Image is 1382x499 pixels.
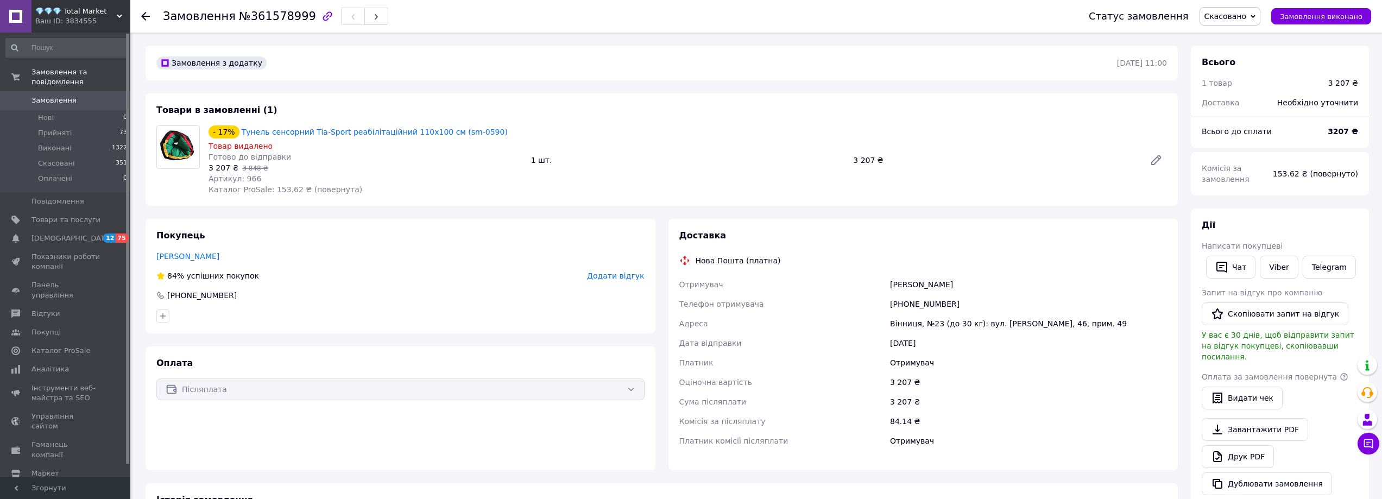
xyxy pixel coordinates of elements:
[679,319,708,328] span: Адреса
[239,10,316,23] span: №361578999
[209,185,362,194] span: Каталог ProSale: 153.62 ₴ (повернута)
[888,294,1169,314] div: [PHONE_NUMBER]
[1202,242,1283,250] span: Написати покупцеві
[38,128,72,138] span: Прийняті
[38,159,75,168] span: Скасовані
[1328,78,1358,89] div: 3 207 ₴
[242,128,508,136] a: Тунель сенсорний Tia-Sport реабілітаційний 110х100 см (sm-0590)
[1117,59,1167,67] time: [DATE] 11:00
[163,10,236,23] span: Замовлення
[167,271,184,280] span: 84%
[123,174,127,184] span: 0
[156,230,205,241] span: Покупець
[209,174,261,183] span: Артикул: 966
[1271,91,1365,115] div: Необхідно уточнити
[1202,127,1272,136] span: Всього до сплати
[209,163,238,172] span: 3 207 ₴
[119,128,127,138] span: 73
[35,16,130,26] div: Ваш ID: 3834555
[156,358,193,368] span: Оплата
[679,358,714,367] span: Платник
[1202,372,1337,381] span: Оплата за замовлення повернута
[103,233,116,243] span: 12
[1206,256,1255,279] button: Чат
[849,153,1141,168] div: 3 207 ₴
[888,412,1169,431] div: 84.14 ₴
[116,159,127,168] span: 351
[888,275,1169,294] div: [PERSON_NAME]
[1202,472,1332,495] button: Дублювати замовлення
[112,143,127,153] span: 1322
[31,364,69,374] span: Аналітика
[888,333,1169,353] div: [DATE]
[242,165,268,172] span: 3 848 ₴
[31,440,100,459] span: Гаманець компанії
[31,215,100,225] span: Товари та послуги
[1202,445,1274,468] a: Друк PDF
[209,153,291,161] span: Готово до відправки
[679,339,742,348] span: Дата відправки
[1260,256,1298,279] a: Viber
[31,233,112,243] span: [DEMOGRAPHIC_DATA]
[38,174,72,184] span: Оплачені
[1202,220,1215,230] span: Дії
[1145,149,1167,171] a: Редагувати
[527,153,849,168] div: 1 шт.
[209,125,239,138] div: - 17%
[5,38,128,58] input: Пошук
[679,280,723,289] span: Отримувач
[31,327,61,337] span: Покупці
[679,397,747,406] span: Сума післяплати
[31,252,100,271] span: Показники роботи компанії
[209,142,273,150] span: Товар видалено
[38,143,72,153] span: Виконані
[888,353,1169,372] div: Отримувач
[156,56,267,70] div: Замовлення з додатку
[1204,12,1247,21] span: Скасовано
[679,417,766,426] span: Комісія за післяплату
[156,105,277,115] span: Товари в замовленні (1)
[31,280,100,300] span: Панель управління
[679,300,764,308] span: Телефон отримувача
[1202,418,1308,441] a: Завантажити PDF
[156,252,219,261] a: [PERSON_NAME]
[888,392,1169,412] div: 3 207 ₴
[1089,11,1189,22] div: Статус замовлення
[156,270,259,281] div: успішних покупок
[1202,331,1354,361] span: У вас є 30 днів, щоб відправити запит на відгук покупцеві, скопіювавши посилання.
[1202,302,1348,325] button: Скопіювати запит на відгук
[1303,256,1356,279] a: Telegram
[31,346,90,356] span: Каталог ProSale
[679,437,788,445] span: Платник комісії післяплати
[31,96,77,105] span: Замовлення
[1328,127,1358,136] b: 3207 ₴
[1358,433,1379,454] button: Чат з покупцем
[679,230,727,241] span: Доставка
[1280,12,1362,21] span: Замовлення виконано
[1202,79,1232,87] span: 1 товар
[31,469,59,478] span: Маркет
[31,309,60,319] span: Відгуки
[31,412,100,431] span: Управління сайтом
[1271,8,1371,24] button: Замовлення виконано
[166,290,238,301] div: [PHONE_NUMBER]
[31,197,84,206] span: Повідомлення
[159,126,198,168] img: Тунель сенсорний Tia-Sport реабілітаційний 110х100 см (sm-0590)
[888,431,1169,451] div: Отримувач
[1202,387,1283,409] button: Видати чек
[1202,288,1322,297] span: Запит на відгук про компанію
[888,314,1169,333] div: Вінниця, №23 (до 30 кг): вул. [PERSON_NAME], 46, прим. 49
[31,67,130,87] span: Замовлення та повідомлення
[35,7,117,16] span: 💎💎💎 Total Market
[693,255,784,266] div: Нова Пошта (платна)
[1202,164,1250,184] span: Комісія за замовлення
[31,383,100,403] span: Інструменти веб-майстра та SEO
[1202,57,1235,67] span: Всього
[141,11,150,22] div: Повернутися назад
[679,378,752,387] span: Оціночна вартість
[1273,169,1358,178] span: 153.62 ₴ (повернуто)
[123,113,127,123] span: 0
[38,113,54,123] span: Нові
[587,271,644,280] span: Додати відгук
[116,233,128,243] span: 75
